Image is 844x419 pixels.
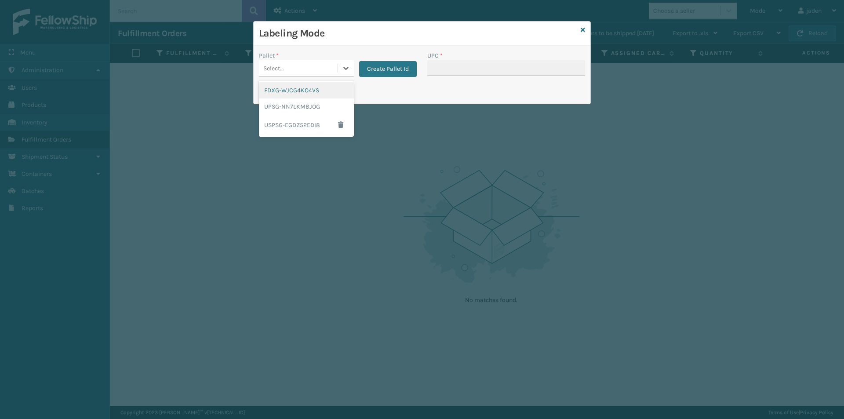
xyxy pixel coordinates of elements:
div: UPSG-NN7LKMBJOG [259,98,354,115]
label: Pallet [259,51,279,60]
button: Create Pallet Id [359,61,417,77]
div: USPSG-EGDZ52EDI8 [259,115,354,135]
label: UPC [427,51,443,60]
div: Select... [263,64,284,73]
h3: Labeling Mode [259,27,577,40]
div: FDXG-WJCG4KO4VS [259,82,354,98]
